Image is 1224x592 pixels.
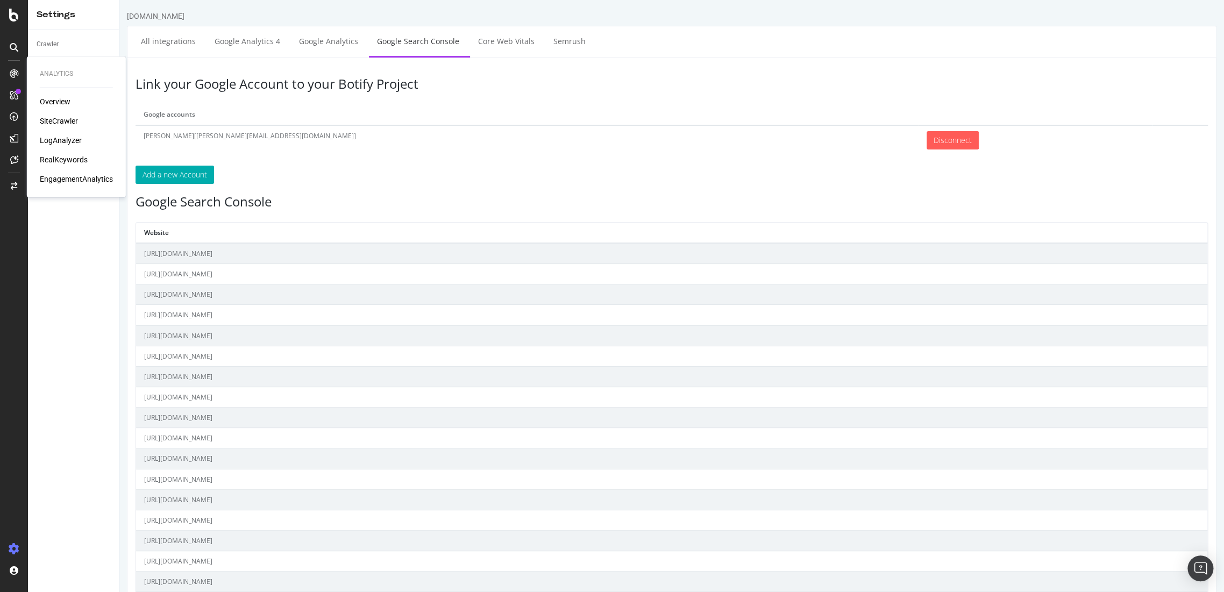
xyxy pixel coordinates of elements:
[16,104,799,125] th: Google accounts
[37,54,111,66] a: Keywords
[16,166,95,184] button: Add a new Account
[37,54,65,66] div: Keywords
[16,125,799,155] td: [PERSON_NAME][[PERSON_NAME][EMAIL_ADDRESS][DOMAIN_NAME]]
[17,284,1088,305] td: [URL][DOMAIN_NAME]
[17,572,1088,592] td: [URL][DOMAIN_NAME]
[17,428,1088,448] td: [URL][DOMAIN_NAME]
[13,26,84,56] a: All integrations
[17,489,1088,510] td: [URL][DOMAIN_NAME]
[17,243,1088,264] td: [URL][DOMAIN_NAME]
[87,26,169,56] a: Google Analytics 4
[172,26,247,56] a: Google Analytics
[17,551,1088,572] td: [URL][DOMAIN_NAME]
[17,387,1088,408] td: [URL][DOMAIN_NAME]
[37,39,59,50] div: Crawler
[37,39,111,50] a: Crawler
[17,223,1088,243] th: Website
[426,26,474,56] a: Semrush
[17,510,1088,530] td: [URL][DOMAIN_NAME]
[16,77,1088,91] h3: Link your Google Account to your Botify Project
[40,135,82,146] a: LogAnalyzer
[17,448,1088,469] td: [URL][DOMAIN_NAME]
[17,531,1088,551] td: [URL][DOMAIN_NAME]
[40,116,78,126] a: SiteCrawler
[37,9,110,21] div: Settings
[17,305,1088,325] td: [URL][DOMAIN_NAME]
[250,26,348,56] a: Google Search Console
[8,11,65,22] div: [DOMAIN_NAME]
[807,131,859,149] input: Disconnect
[40,69,113,79] div: Analytics
[17,408,1088,428] td: [URL][DOMAIN_NAME]
[17,325,1088,346] td: [URL][DOMAIN_NAME]
[351,26,423,56] a: Core Web Vitals
[17,469,1088,489] td: [URL][DOMAIN_NAME]
[17,346,1088,366] td: [URL][DOMAIN_NAME]
[16,195,1088,209] h3: Google Search Console
[40,154,88,165] a: RealKeywords
[17,264,1088,284] td: [URL][DOMAIN_NAME]
[40,96,70,107] a: Overview
[1187,555,1213,581] div: Open Intercom Messenger
[17,366,1088,387] td: [URL][DOMAIN_NAME]
[40,174,113,184] a: EngagementAnalytics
